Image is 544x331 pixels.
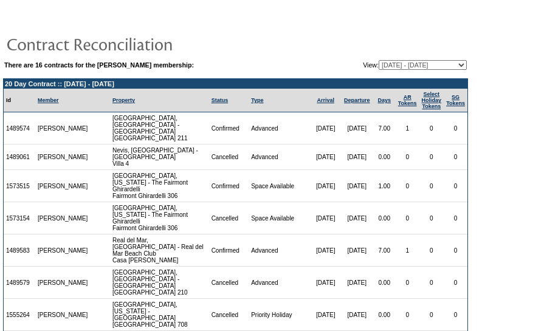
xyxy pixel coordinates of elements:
[373,145,396,170] td: 0.00
[419,112,444,145] td: 0
[4,234,35,267] td: 1489583
[4,299,35,331] td: 1555264
[396,202,419,234] td: 0
[35,234,91,267] td: [PERSON_NAME]
[373,234,396,267] td: 7.00
[310,299,340,331] td: [DATE]
[110,299,209,331] td: [GEOGRAPHIC_DATA], [US_STATE] - [GEOGRAPHIC_DATA] [GEOGRAPHIC_DATA] 708
[4,145,35,170] td: 1489061
[4,170,35,202] td: 1573515
[209,112,249,145] td: Confirmed
[373,267,396,299] td: 0.00
[373,170,396,202] td: 1.00
[419,202,444,234] td: 0
[38,97,59,103] a: Member
[4,112,35,145] td: 1489574
[341,299,373,331] td: [DATE]
[4,61,194,69] b: There are 16 contracts for the [PERSON_NAME] membership:
[209,299,249,331] td: Cancelled
[341,145,373,170] td: [DATE]
[444,267,467,299] td: 0
[398,94,417,106] a: ARTokens
[35,170,91,202] td: [PERSON_NAME]
[419,234,444,267] td: 0
[110,202,209,234] td: [GEOGRAPHIC_DATA], [US_STATE] - The Fairmont Ghirardelli Fairmont Ghirardelli 306
[396,170,419,202] td: 0
[4,79,467,89] td: 20 Day Contract :: [DATE] - [DATE]
[344,97,370,103] a: Departure
[209,234,249,267] td: Confirmed
[310,170,340,202] td: [DATE]
[310,145,340,170] td: [DATE]
[419,170,444,202] td: 0
[446,94,465,106] a: SGTokens
[110,112,209,145] td: [GEOGRAPHIC_DATA], [GEOGRAPHIC_DATA] - [GEOGRAPHIC_DATA] [GEOGRAPHIC_DATA] 211
[310,267,340,299] td: [DATE]
[396,145,419,170] td: 0
[249,234,310,267] td: Advanced
[209,145,249,170] td: Cancelled
[303,60,467,70] td: View:
[35,112,91,145] td: [PERSON_NAME]
[396,234,419,267] td: 1
[444,112,467,145] td: 0
[209,267,249,299] td: Cancelled
[444,145,467,170] td: 0
[249,299,310,331] td: Priority Holiday
[396,112,419,145] td: 1
[35,299,91,331] td: [PERSON_NAME]
[110,170,209,202] td: [GEOGRAPHIC_DATA], [US_STATE] - The Fairmont Ghirardelli Fairmont Ghirardelli 306
[110,145,209,170] td: Nevis, [GEOGRAPHIC_DATA] - [GEOGRAPHIC_DATA] Villa 4
[249,112,310,145] td: Advanced
[6,32,249,56] img: pgTtlContractReconciliation.gif
[4,89,35,112] td: Id
[373,112,396,145] td: 7.00
[249,202,310,234] td: Space Available
[249,145,310,170] td: Advanced
[112,97,135,103] a: Property
[341,112,373,145] td: [DATE]
[341,267,373,299] td: [DATE]
[396,267,419,299] td: 0
[341,170,373,202] td: [DATE]
[377,97,391,103] a: Days
[35,202,91,234] td: [PERSON_NAME]
[444,170,467,202] td: 0
[310,202,340,234] td: [DATE]
[251,97,263,103] a: Type
[4,267,35,299] td: 1489579
[444,202,467,234] td: 0
[35,145,91,170] td: [PERSON_NAME]
[310,112,340,145] td: [DATE]
[373,202,396,234] td: 0.00
[310,234,340,267] td: [DATE]
[249,170,310,202] td: Space Available
[341,234,373,267] td: [DATE]
[373,299,396,331] td: 0.00
[317,97,334,103] a: Arrival
[444,234,467,267] td: 0
[110,267,209,299] td: [GEOGRAPHIC_DATA], [GEOGRAPHIC_DATA] - [GEOGRAPHIC_DATA] [GEOGRAPHIC_DATA] 210
[444,299,467,331] td: 0
[110,234,209,267] td: Real del Mar, [GEOGRAPHIC_DATA] - Real del Mar Beach Club Casa [PERSON_NAME]
[419,299,444,331] td: 0
[209,170,249,202] td: Confirmed
[209,202,249,234] td: Cancelled
[341,202,373,234] td: [DATE]
[249,267,310,299] td: Advanced
[419,145,444,170] td: 0
[4,202,35,234] td: 1573154
[419,267,444,299] td: 0
[396,299,419,331] td: 0
[422,91,442,109] a: Select HolidayTokens
[35,267,91,299] td: [PERSON_NAME]
[212,97,229,103] a: Status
